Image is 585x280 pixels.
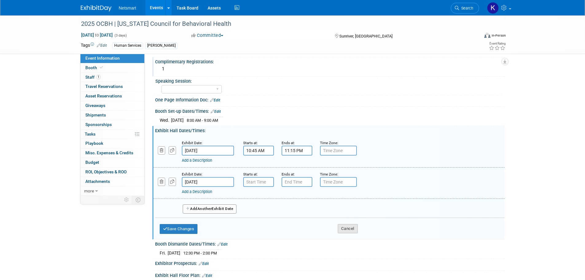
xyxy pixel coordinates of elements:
small: Ends at: [282,141,295,145]
span: [DATE] [DATE] [81,32,113,38]
a: Tasks [80,130,144,139]
div: 2025 OCBH | [US_STATE] Council for Behavioral Health [79,18,470,30]
img: Format-Inperson.png [484,33,490,38]
div: Complimentary Registrations: [155,57,505,65]
span: 8:00 AM - 9:00 AM [187,118,218,123]
a: Edit [97,43,107,48]
a: Booth [80,63,144,73]
img: Kaitlyn Woicke [487,2,499,14]
a: Asset Reservations [80,92,144,101]
a: ROI, Objectives & ROO [80,168,144,177]
span: Giveaways [85,103,105,108]
span: Sunriver, [GEOGRAPHIC_DATA] [339,34,392,38]
input: Start Time [243,177,274,187]
a: Misc. Expenses & Credits [80,148,144,158]
span: Staff [85,75,101,80]
div: Event Rating [489,42,505,45]
input: End Time [282,146,312,156]
span: Attachments [85,179,110,184]
button: Save Changes [160,224,198,234]
button: Cancel [338,224,358,233]
a: Playbook [80,139,144,148]
span: 12:30 PM - 2:00 PM [183,251,217,255]
span: ROI, Objectives & ROO [85,169,127,174]
input: Date [182,177,234,187]
span: Search [459,6,473,10]
span: Event Information [85,56,120,61]
small: Time Zone: [320,172,338,176]
a: Staff1 [80,73,144,82]
div: Event Format [443,32,506,41]
a: Event Information [80,54,144,63]
a: Edit [210,98,220,102]
small: Exhibit Date: [182,172,202,176]
td: [DATE] [168,250,180,256]
span: 1 [96,75,101,79]
input: Time Zone [320,146,357,156]
input: Date [182,146,234,156]
td: Toggle Event Tabs [132,196,144,204]
a: Travel Reservations [80,82,144,91]
div: One Page Information Doc: [155,95,505,103]
a: Add a Description [182,158,212,163]
div: Booth Set-up Dates/Times: [155,107,505,115]
a: Edit [217,242,228,246]
div: 1 [160,64,500,74]
div: Speaking Session: [155,77,502,84]
span: more [84,188,94,193]
div: In-Person [491,33,506,38]
small: Time Zone: [320,141,338,145]
td: [DATE] [171,117,184,124]
a: Edit [199,262,209,266]
a: Edit [202,274,212,278]
div: Exhibitor Prospectus: [155,259,505,267]
span: (3 days) [114,34,127,37]
span: Playbook [85,141,103,146]
a: more [80,187,144,196]
small: Ends at: [282,172,295,176]
div: [PERSON_NAME] [145,42,177,49]
div: Exhibit Hall Floor Plan: [155,271,505,279]
i: Booth reservation complete [100,66,103,69]
input: End Time [282,177,312,187]
div: Booth Dismantle Dates/Times: [155,239,505,247]
small: Exhibit Date: [182,141,202,145]
span: Budget [85,160,99,165]
span: Travel Reservations [85,84,123,89]
a: Edit [211,109,221,114]
small: Starts at: [243,172,258,176]
span: Tasks [85,132,96,136]
span: to [94,33,100,37]
a: Attachments [80,177,144,186]
a: Budget [80,158,144,167]
span: Booth [85,65,104,70]
td: Personalize Event Tab Strip [121,196,132,204]
a: Giveaways [80,101,144,110]
a: Add a Description [182,189,212,194]
span: Misc. Expenses & Credits [85,150,133,155]
button: AddAnotherExhibit Date [183,204,237,214]
td: Fri. [160,250,168,256]
span: Another [197,207,212,211]
img: ExhibitDay [81,5,111,11]
span: Asset Reservations [85,93,122,98]
div: Human Services [112,42,143,49]
span: Sponsorships [85,122,112,127]
input: Time Zone [320,177,357,187]
input: Start Time [243,146,274,156]
span: Shipments [85,112,106,117]
div: Exhibit Hall Dates/Times: [155,126,505,134]
a: Search [451,3,479,14]
a: Shipments [80,111,144,120]
td: Tags [81,42,107,49]
button: Committed [189,32,226,39]
td: Wed. [160,117,171,124]
small: Starts at: [243,141,258,145]
span: Netsmart [119,6,136,10]
a: Sponsorships [80,120,144,129]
